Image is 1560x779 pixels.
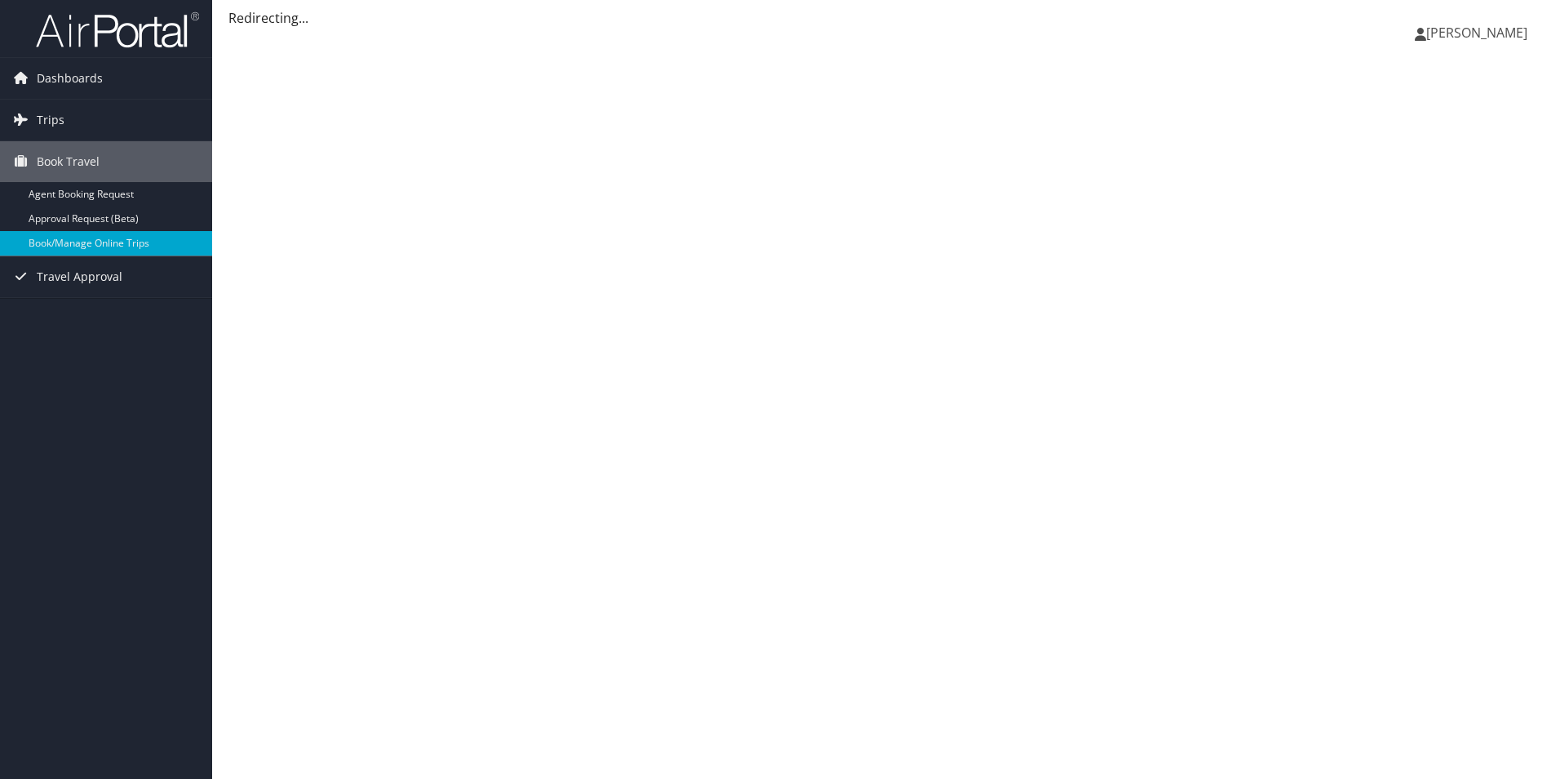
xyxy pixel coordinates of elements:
[37,100,64,140] span: Trips
[1426,24,1527,42] span: [PERSON_NAME]
[1415,8,1544,57] a: [PERSON_NAME]
[37,58,103,99] span: Dashboards
[228,8,1544,28] div: Redirecting...
[37,256,122,297] span: Travel Approval
[36,11,199,49] img: airportal-logo.png
[37,141,100,182] span: Book Travel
